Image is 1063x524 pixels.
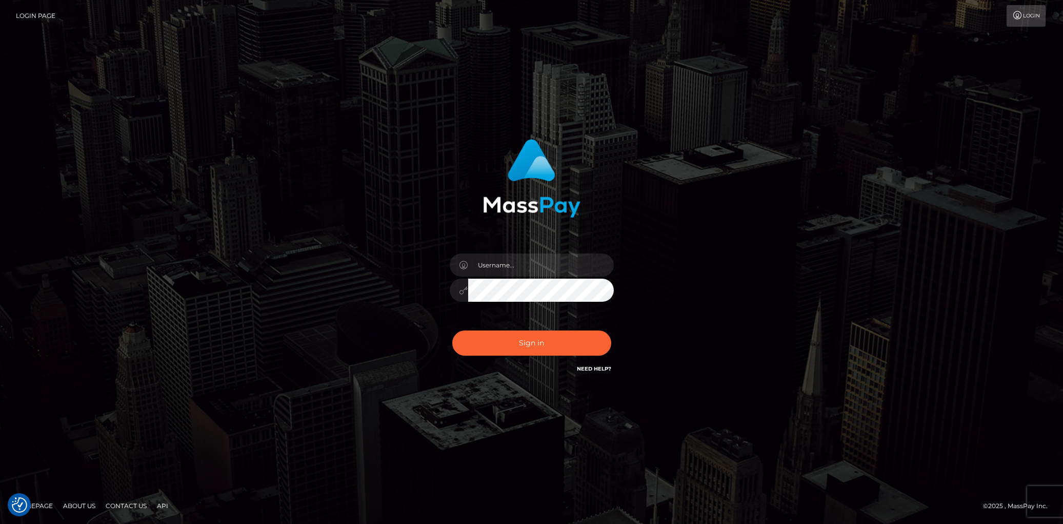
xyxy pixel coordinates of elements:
[12,497,27,513] img: Revisit consent button
[468,254,614,277] input: Username...
[577,365,611,372] a: Need Help?
[452,331,611,356] button: Sign in
[59,498,99,514] a: About Us
[153,498,172,514] a: API
[11,498,57,514] a: Homepage
[483,139,580,218] img: MassPay Login
[12,497,27,513] button: Consent Preferences
[16,5,55,27] a: Login Page
[983,500,1055,512] div: © 2025 , MassPay Inc.
[1007,5,1046,27] a: Login
[102,498,151,514] a: Contact Us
